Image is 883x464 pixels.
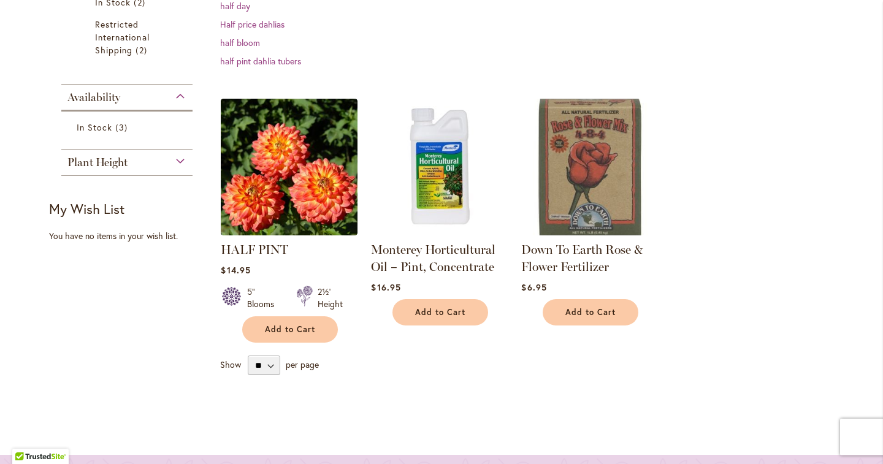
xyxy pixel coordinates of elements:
[221,242,288,257] a: HALF PINT
[221,264,250,276] span: $14.95
[220,359,241,370] span: Show
[95,18,150,56] span: Restricted International Shipping
[318,286,343,310] div: 2½' Height
[521,281,546,293] span: $6.95
[521,226,658,238] a: Down To Earth Rose & Flower Fertilizer
[371,242,495,274] a: Monterey Horticultural Oil – Pint, Concentrate
[220,37,260,48] a: half bloom
[221,99,357,235] img: HALF PINT
[286,359,319,370] span: per page
[221,226,357,238] a: HALF PINT
[518,95,662,238] img: Down To Earth Rose & Flower Fertilizer
[220,55,301,67] a: half pint dahlia tubers
[77,121,112,133] span: In Stock
[136,44,150,56] span: 2
[247,286,281,310] div: 5" Blooms
[565,307,616,318] span: Add to Cart
[115,121,130,134] span: 3
[371,226,508,238] a: Monterey Horticultural Oil – Pint, Concentrate
[220,18,285,30] a: Half price dahlias
[67,91,120,104] span: Availability
[392,299,488,325] button: Add to Cart
[415,307,465,318] span: Add to Cart
[95,18,162,56] a: Restricted International Shipping
[543,299,638,325] button: Add to Cart
[371,281,400,293] span: $16.95
[49,200,124,218] strong: My Wish List
[77,121,180,134] a: In Stock 3
[242,316,338,343] button: Add to Cart
[49,230,213,242] div: You have no items in your wish list.
[9,420,44,455] iframe: Launch Accessibility Center
[371,99,508,235] img: Monterey Horticultural Oil – Pint, Concentrate
[521,242,643,274] a: Down To Earth Rose & Flower Fertilizer
[67,156,128,169] span: Plant Height
[265,324,315,335] span: Add to Cart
